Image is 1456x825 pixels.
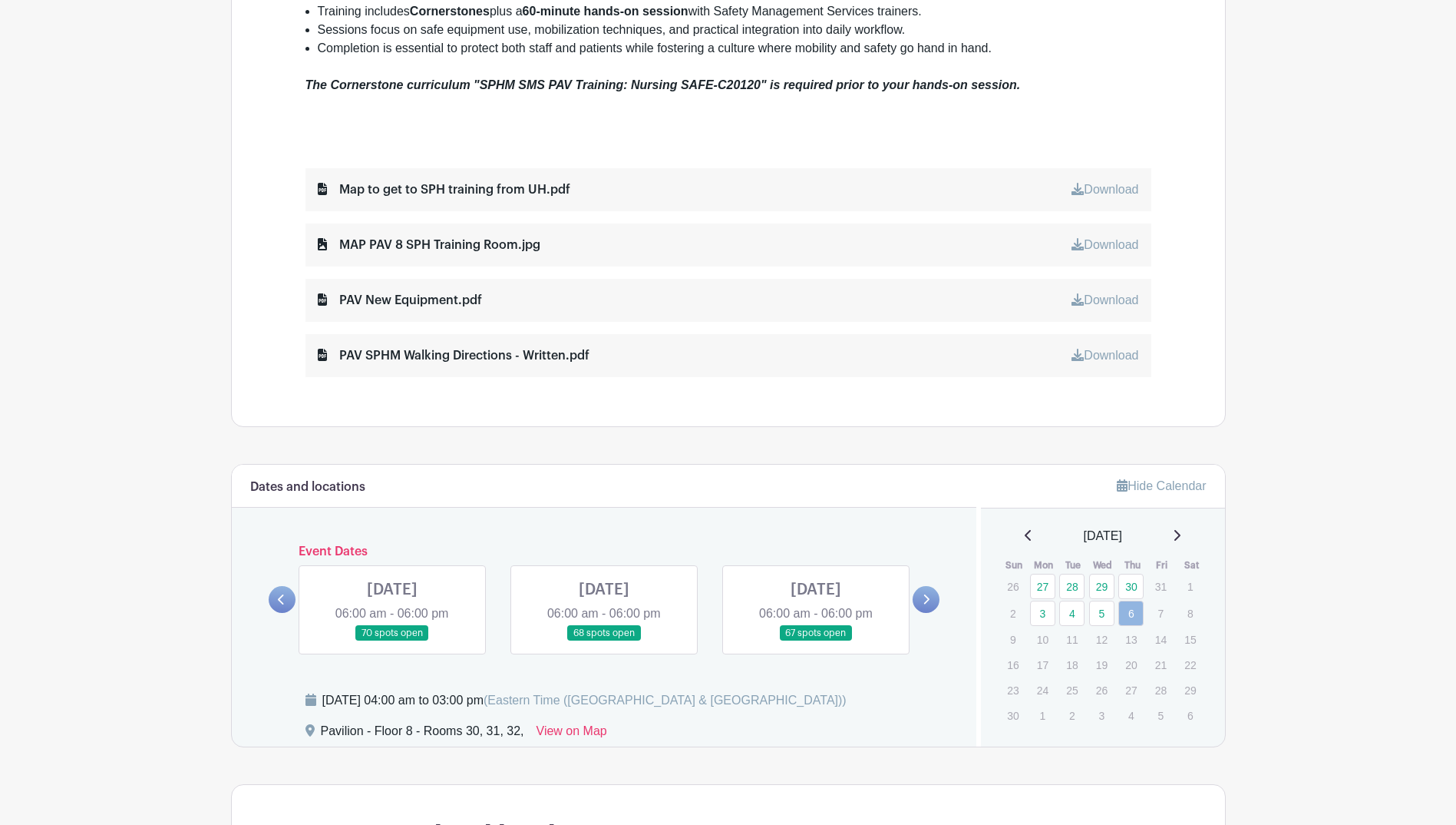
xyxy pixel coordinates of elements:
[1177,653,1203,677] p: 22
[1000,575,1025,598] p: 26
[1030,704,1055,727] p: 1
[537,722,607,747] a: View on Map
[318,236,540,254] div: MAP PAV 8 SPH Training Room.jpg
[1029,558,1059,573] th: Mon
[1084,527,1122,545] span: [DATE]
[1000,601,1025,625] p: 2
[321,722,524,747] div: Pavilion - Floor 8 - Rooms 30, 31, 32,
[1118,558,1147,573] th: Thu
[484,694,847,707] span: (Eastern Time ([GEOGRAPHIC_DATA] & [GEOGRAPHIC_DATA]))
[1148,575,1174,598] p: 31
[1089,678,1114,702] p: 26
[1071,238,1138,251] a: Download
[295,545,913,559] h6: Event Dates
[1148,704,1174,727] p: 5
[1177,575,1203,598] p: 1
[1177,678,1203,702] p: 29
[318,346,589,365] div: PAV SPHM Walking Directions - Written.pdf
[1089,704,1114,727] p: 3
[1118,653,1144,677] p: 20
[1118,574,1144,599] a: 30
[1148,628,1174,651] p: 14
[1059,628,1085,651] p: 11
[1088,558,1118,573] th: Wed
[1089,601,1114,626] a: 5
[1118,704,1144,727] p: 4
[1000,704,1025,727] p: 30
[1000,678,1025,702] p: 23
[1030,628,1055,651] p: 10
[1071,349,1138,362] a: Download
[1030,678,1055,702] p: 24
[1000,628,1025,651] p: 9
[318,181,570,199] div: Map to get to SPH training from UH.pdf
[1177,558,1207,573] th: Sat
[1059,704,1085,727] p: 2
[1071,183,1138,196] a: Download
[1059,678,1085,702] p: 25
[1089,653,1114,677] p: 19
[1071,293,1138,306] a: Download
[1177,601,1203,625] p: 8
[1148,653,1174,677] p: 21
[999,558,1029,573] th: Sun
[1030,653,1055,677] p: 17
[1118,678,1144,702] p: 27
[318,39,1151,58] li: Completion is essential to protect both staff and patients while fostering a culture where mobili...
[1118,628,1144,651] p: 13
[1117,479,1206,492] a: Hide Calendar
[1089,574,1114,599] a: 29
[1089,628,1114,651] p: 12
[1147,558,1177,573] th: Fri
[250,480,365,495] h6: Dates and locations
[1177,628,1203,651] p: 15
[322,691,847,710] div: [DATE] 04:00 am to 03:00 pm
[305,78,1021,91] em: The Cornerstone curriculum "SPHM SMS PAV Training: Nursing SAFE-C20120" is required prior to your...
[1030,601,1055,626] a: 3
[1058,558,1088,573] th: Tue
[318,21,1151,39] li: Sessions focus on safe equipment use, mobilization techniques, and practical integration into dai...
[1148,678,1174,702] p: 28
[1000,653,1025,677] p: 16
[1118,601,1144,626] a: 6
[1059,653,1085,677] p: 18
[318,291,482,310] div: PAV New Equipment.pdf
[1030,574,1055,599] a: 27
[1148,601,1174,625] p: 7
[1177,704,1203,727] p: 6
[1059,574,1085,599] a: 28
[523,5,688,18] strong: 60-minute hands-on session
[410,5,490,18] strong: Cornerstones
[318,2,1151,21] li: Training includes plus a with Safety Management Services trainers.
[1059,601,1085,626] a: 4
